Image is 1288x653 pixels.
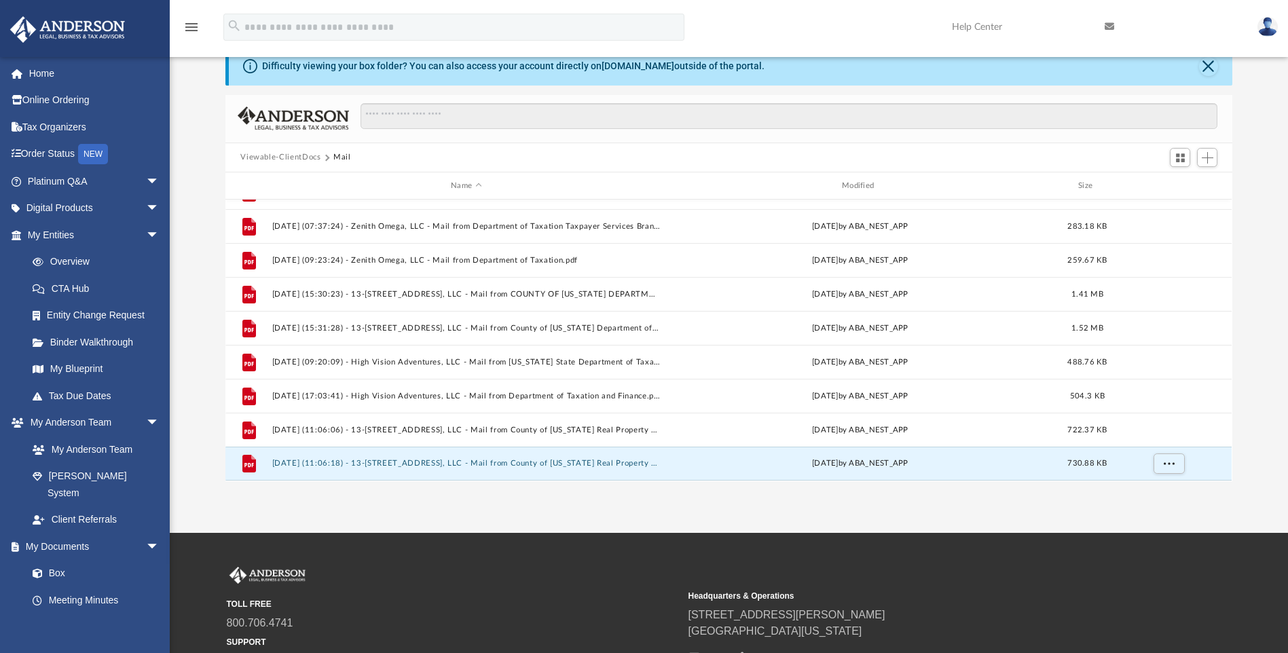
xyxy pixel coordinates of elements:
[272,426,661,434] button: [DATE] (11:06:06) - 13-[STREET_ADDRESS], LLC - Mail from County of [US_STATE] Real Property Tax D...
[272,222,661,231] button: [DATE] (07:37:24) - Zenith Omega, LLC - Mail from Department of Taxation Taxpayer Services Branch...
[146,409,173,437] span: arrow_drop_down
[1070,392,1105,400] span: 504.3 KB
[240,151,320,164] button: Viewable-ClientDocs
[272,392,661,400] button: [DATE] (17:03:41) - High Vision Adventures, LLC - Mail from Department of Taxation and Finance.pdf
[183,26,200,35] a: menu
[10,533,173,560] a: My Documentsarrow_drop_down
[688,609,885,620] a: [STREET_ADDRESS][PERSON_NAME]
[688,625,862,637] a: [GEOGRAPHIC_DATA][US_STATE]
[272,324,661,333] button: [DATE] (15:31:28) - 13-[STREET_ADDRESS], LLC - Mail from County of [US_STATE] Department of Finan...
[19,436,166,463] a: My Anderson Team
[1068,426,1107,434] span: 722.37 KB
[1257,17,1278,37] img: User Pic
[10,60,180,87] a: Home
[272,460,661,468] button: [DATE] (11:06:18) - 13-[STREET_ADDRESS], LLC - Mail from County of [US_STATE] Real Property Tax D...
[666,180,1054,192] div: Modified
[1199,57,1218,76] button: Close
[666,255,1054,267] div: [DATE] by ABA_NEST_APP
[666,390,1054,403] div: [DATE] by ABA_NEST_APP
[232,180,265,192] div: id
[1154,454,1185,474] button: More options
[666,424,1054,436] div: [DATE] by ABA_NEST_APP
[1061,180,1115,192] div: Size
[10,113,180,141] a: Tax Organizers
[19,463,173,506] a: [PERSON_NAME] System
[10,195,180,222] a: Digital Productsarrow_drop_down
[1068,223,1107,230] span: 283.18 KB
[10,87,180,114] a: Online Ordering
[10,221,180,248] a: My Entitiesarrow_drop_down
[666,288,1054,301] div: [DATE] by ABA_NEST_APP
[78,144,108,164] div: NEW
[1170,148,1190,167] button: Switch to Grid View
[19,356,173,383] a: My Blueprint
[19,248,180,276] a: Overview
[262,59,765,73] div: Difficulty viewing your box folder? You can also access your account directly on outside of the p...
[272,290,661,299] button: [DATE] (15:30:23) - 13-[STREET_ADDRESS], LLC - Mail from COUNTY OF [US_STATE] DEPARTMENT OF FINAN...
[1071,324,1103,332] span: 1.52 MB
[227,18,242,33] i: search
[227,617,293,629] a: 800.706.4741
[666,458,1054,470] div: [DATE] by ABA_NEST_APP
[272,358,661,367] button: [DATE] (09:20:09) - High Vision Adventures, LLC - Mail from [US_STATE] State Department of Taxati...
[1197,148,1217,167] button: Add
[146,221,173,249] span: arrow_drop_down
[227,636,679,648] small: SUPPORT
[333,151,351,164] button: Mail
[183,19,200,35] i: menu
[10,141,180,168] a: Order StatusNEW
[361,103,1217,129] input: Search files and folders
[10,168,180,195] a: Platinum Q&Aarrow_drop_down
[1071,291,1103,298] span: 1.41 MB
[146,195,173,223] span: arrow_drop_down
[688,590,1141,602] small: Headquarters & Operations
[19,586,173,614] a: Meeting Minutes
[146,533,173,561] span: arrow_drop_down
[1068,257,1107,264] span: 259.67 KB
[666,221,1054,233] div: [DATE] by ABA_NEST_APP
[1121,180,1216,192] div: id
[146,168,173,195] span: arrow_drop_down
[666,322,1054,335] div: [DATE] by ABA_NEST_APP
[227,598,679,610] small: TOLL FREE
[6,16,129,43] img: Anderson Advisors Platinum Portal
[19,302,180,329] a: Entity Change Request
[272,256,661,265] button: [DATE] (09:23:24) - Zenith Omega, LLC - Mail from Department of Taxation.pdf
[10,409,173,436] a: My Anderson Teamarrow_drop_down
[227,567,308,584] img: Anderson Advisors Platinum Portal
[19,560,166,587] a: Box
[602,60,674,71] a: [DOMAIN_NAME]
[19,382,180,409] a: Tax Due Dates
[19,275,180,302] a: CTA Hub
[19,506,173,534] a: Client Referrals
[666,356,1054,369] div: [DATE] by ABA_NEST_APP
[19,329,180,356] a: Binder Walkthrough
[1068,358,1107,366] span: 488.76 KB
[225,200,1232,481] div: grid
[272,180,660,192] div: Name
[1068,460,1107,468] span: 730.88 KB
